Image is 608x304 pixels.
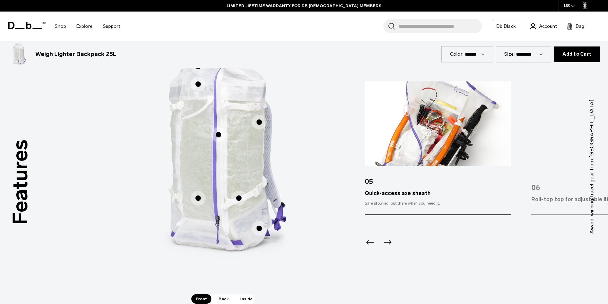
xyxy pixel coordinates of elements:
[214,294,233,304] span: Back
[567,22,584,30] button: Bag
[103,14,120,38] a: Support
[236,294,257,304] span: Inside
[50,12,125,41] nav: Main Navigation
[365,200,511,206] div: Safe stowing, but there when you need it.
[365,189,511,197] div: Quick-access axe sheath
[35,50,116,59] h3: Weigh Lighter Backpack 25L
[8,43,30,65] img: Weigh_Lighter_Backpack_25L_1.png
[554,46,600,62] button: Add to Cart
[55,14,66,38] a: Shop
[365,237,374,252] div: Previous slide
[492,19,520,33] a: Db Black
[365,168,511,190] div: 05
[5,140,36,225] h3: Features
[563,52,591,57] span: Add to Cart
[504,51,515,58] label: Size:
[227,3,381,9] a: LIMITED LIFETIME WARRANTY FOR DB [DEMOGRAPHIC_DATA] MEMBERS
[191,294,211,304] span: Front
[539,23,557,30] span: Account
[576,23,584,30] span: Bag
[450,51,464,58] label: Color:
[382,237,391,252] div: Next slide
[530,22,557,30] a: Account
[121,30,324,294] div: 1 / 3
[76,14,93,38] a: Explore
[365,81,511,215] div: 5 / 7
